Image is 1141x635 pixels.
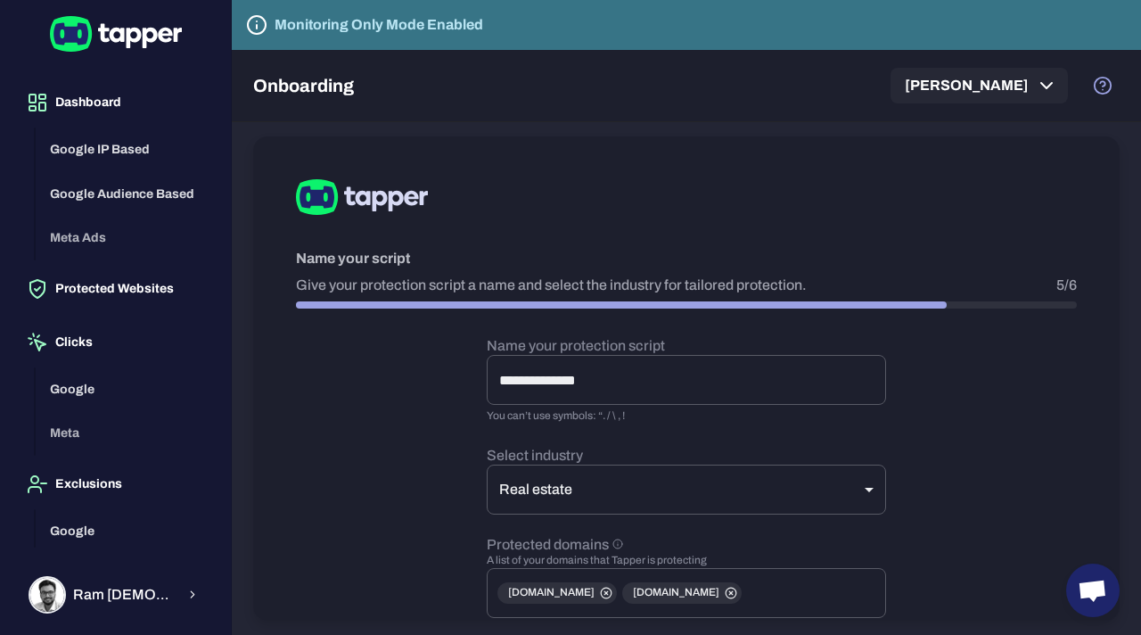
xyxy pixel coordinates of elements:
[253,75,354,96] h5: Onboarding
[487,536,886,554] p: Protected domains
[487,337,886,355] p: Name your protection script
[36,380,217,395] a: Google
[497,582,617,604] div: [DOMAIN_NAME]
[275,14,483,36] h6: Monitoring Only Mode Enabled
[30,578,64,612] img: Ram Krishna
[487,465,886,515] div: Real estate
[14,264,217,314] button: Protected Websites
[14,475,217,491] a: Exclusions
[14,94,217,109] a: Dashboard
[487,554,886,568] span: A list of your domains that Tapper is protecting
[36,509,217,554] button: Google
[1066,564,1120,617] div: Open chat
[487,408,886,425] p: You can’t use symbols: “. / \ , !
[14,459,217,509] button: Exclusions
[36,522,217,537] a: Google
[296,276,807,294] p: Give your protection script a name and select the industry for tailored protection.
[891,68,1068,103] button: [PERSON_NAME]
[73,586,176,604] span: Ram [DEMOGRAPHIC_DATA]
[497,586,605,600] span: [DOMAIN_NAME]
[36,128,217,172] button: Google IP Based
[296,248,1077,269] h6: Name your script
[14,78,217,128] button: Dashboard
[14,569,217,621] button: Ram KrishnaRam [DEMOGRAPHIC_DATA]
[246,14,267,36] svg: Tapper is not blocking any fraudulent activity for this domain
[1056,276,1077,294] p: 5/6
[36,185,217,200] a: Google Audience Based
[622,582,742,604] div: [DOMAIN_NAME]
[36,367,217,412] button: Google
[36,172,217,217] button: Google Audience Based
[487,447,886,465] p: Select industry
[14,280,217,295] a: Protected Websites
[14,334,217,349] a: Clicks
[36,141,217,156] a: Google IP Based
[14,317,217,367] button: Clicks
[622,586,730,600] span: [DOMAIN_NAME]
